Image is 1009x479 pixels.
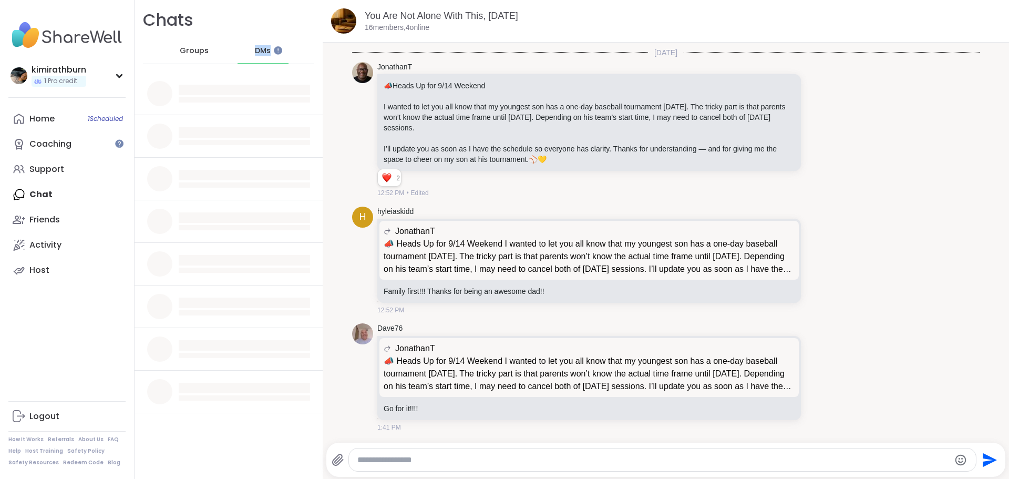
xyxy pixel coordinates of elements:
div: Support [29,164,64,175]
p: 16 members, 4 online [365,23,429,33]
img: kimirathburn [11,67,27,84]
div: Friends [29,214,60,226]
a: Host Training [25,447,63,455]
div: Home [29,113,55,125]
a: Safety Resources [8,459,59,466]
iframe: Spotlight [115,139,123,148]
button: Reactions: love [381,174,392,182]
a: Logout [8,404,126,429]
div: kimirathburn [32,64,86,76]
iframe: Spotlight [274,46,282,55]
p: I wanted to let you all know that my youngest son has a one-day baseball tournament [DATE]. The t... [384,101,795,133]
span: 💛 [538,155,547,164]
p: Family first!!! Thanks for being an awesome dad!! [384,286,795,297]
span: DMs [255,46,271,56]
span: 1 Scheduled [88,115,123,123]
img: You Are Not Alone With This, Sep 11 [331,8,356,34]
img: ShareWell Nav Logo [8,17,126,54]
button: Emoji picker [954,454,967,466]
a: Referrals [48,436,74,443]
span: Edited [411,188,429,198]
a: Safety Policy [67,447,105,455]
button: Send [976,448,1000,472]
p: Heads Up for 9/14 Weekend [384,80,795,91]
a: Blog [108,459,120,466]
a: Help [8,447,21,455]
a: Home1Scheduled [8,106,126,131]
p: 📣 Heads Up for 9/14 Weekend I wanted to let you all know that my youngest son has a one-day baseb... [384,238,795,276]
a: How It Works [8,436,44,443]
p: Go for it!!!! [384,403,795,414]
span: [DATE] [648,47,684,58]
a: Coaching [8,131,126,157]
a: About Us [78,436,104,443]
div: Logout [29,411,59,422]
span: 1:41 PM [377,423,401,432]
a: Activity [8,232,126,258]
span: JonathanT [395,342,435,355]
a: FAQ [108,436,119,443]
div: Coaching [29,138,71,150]
a: Redeem Code [63,459,104,466]
span: 12:52 PM [377,305,404,315]
h1: Chats [143,8,193,32]
div: Activity [29,239,61,251]
div: Host [29,264,49,276]
span: h [359,210,366,224]
span: • [406,188,408,198]
a: JonathanT [377,62,412,73]
a: Dave76 [377,323,403,334]
span: 2 [396,174,401,183]
span: Groups [180,46,209,56]
a: hyleiaskidd [377,207,414,217]
a: Host [8,258,126,283]
span: 📣 [384,81,393,90]
span: JonathanT [395,225,435,238]
img: https://sharewell-space-live.sfo3.digitaloceanspaces.com/user-generated/0e2c5150-e31e-4b6a-957d-4... [352,62,373,83]
div: Reaction list [378,169,396,186]
span: 12:52 PM [377,188,404,198]
span: 1 Pro credit [44,77,77,86]
p: 📣 Heads Up for 9/14 Weekend I wanted to let you all know that my youngest son has a one-day baseb... [384,355,795,393]
a: Support [8,157,126,182]
img: https://sharewell-space-live.sfo3.digitaloceanspaces.com/user-generated/9859c229-e659-410d-bee8-9... [352,323,373,344]
a: Friends [8,207,126,232]
p: I’ll update you as soon as I have the schedule so everyone has clarity. Thanks for understanding ... [384,144,795,165]
span: ⚾ [529,155,538,164]
a: You Are Not Alone With This, [DATE] [365,11,518,21]
textarea: Type your message [357,455,950,465]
